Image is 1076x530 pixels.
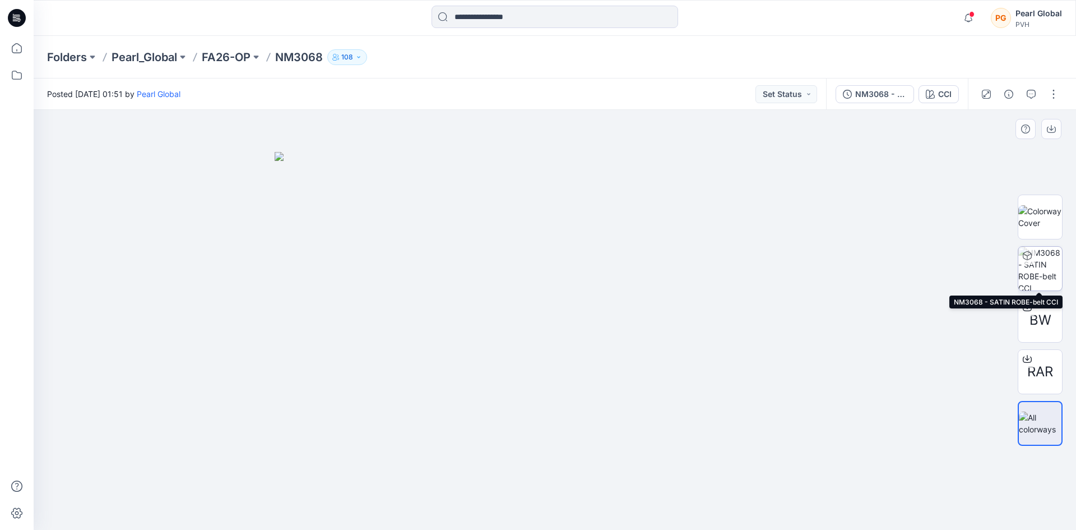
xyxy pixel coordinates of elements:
[112,49,177,65] a: Pearl_Global
[47,88,180,100] span: Posted [DATE] 01:51 by
[1029,310,1051,330] span: BW
[341,51,353,63] p: 108
[202,49,251,65] a: FA26-OP
[327,49,367,65] button: 108
[1015,20,1062,29] div: PVH
[855,88,907,100] div: NM3068 - SATIN ROBE-belt
[1027,362,1053,382] span: RAR
[836,85,914,103] button: NM3068 - SATIN ROBE-belt
[47,49,87,65] a: Folders
[1015,7,1062,20] div: Pearl Global
[137,89,180,99] a: Pearl Global
[1018,247,1062,291] img: NM3068 - SATIN ROBE-belt CCI
[275,49,323,65] p: NM3068
[919,85,959,103] button: CCI
[938,88,952,100] div: CCI
[1000,85,1018,103] button: Details
[991,8,1011,28] div: PG
[1019,412,1061,435] img: All colorways
[1018,205,1062,229] img: Colorway Cover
